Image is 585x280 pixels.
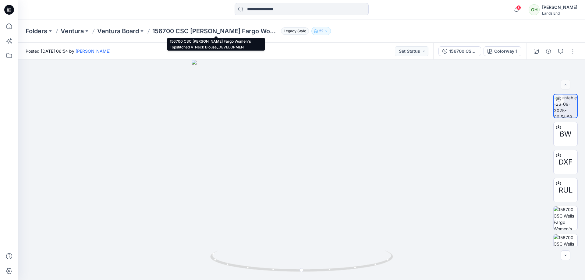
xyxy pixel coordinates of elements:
[319,28,323,34] p: 22
[449,48,477,55] div: 156700 CSC [PERSON_NAME] Fargo Women's Topstitched V-Neck Blouse_DEVELOPMENT
[516,5,521,10] span: 3
[438,46,481,56] button: 156700 CSC [PERSON_NAME] Fargo Women's Topstitched V-Neck Blouse_DEVELOPMENT
[76,48,111,54] a: [PERSON_NAME]
[281,27,309,35] span: Legacy Style
[484,46,521,56] button: Colorway 1
[542,4,577,11] div: [PERSON_NAME]
[278,27,309,35] button: Legacy Style
[554,206,577,230] img: 156700 CSC Wells Fargo Women's Topstitched V-Neck Blouse_DEVELOPMENT_FINAL IMAGES
[97,27,139,35] a: Ventura Board
[542,11,577,16] div: Lands End
[26,27,47,35] a: Folders
[311,27,331,35] button: 22
[554,94,577,118] img: turntable-23-09-2025-06:54:59
[559,129,572,140] span: BW
[558,157,573,168] span: DXF
[544,46,553,56] button: Details
[26,48,111,54] span: Posted [DATE] 06:54 by
[558,185,573,196] span: RUL
[152,27,278,35] p: 156700 CSC [PERSON_NAME] Fargo Women's Topstitched V-Neck Blouse_DEVELOPMENT
[494,48,517,55] div: Colorway 1
[529,4,540,15] div: GH
[554,234,577,258] img: 156700 CSC Wells Fargo Women's Topstitched V-Neck Blouse_DEVELOPMENT - TENSION MAP IMAGES
[61,27,84,35] a: Ventura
